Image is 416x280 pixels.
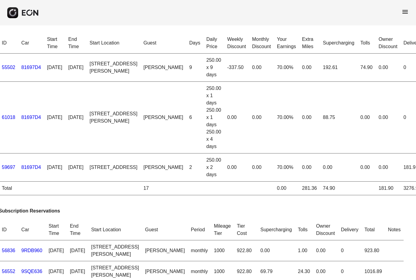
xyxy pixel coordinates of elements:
[21,248,42,253] a: 9RDB960
[249,82,274,153] td: 0.00
[65,82,86,153] td: [DATE]
[320,54,357,82] td: 192.61
[86,54,140,82] td: [STREET_ADDRESS][PERSON_NAME]
[186,82,203,153] td: 6
[375,82,400,153] td: 0.00
[257,240,295,261] td: 0.00
[206,57,221,78] div: 250.00 x 9 days
[140,153,186,182] td: [PERSON_NAME]
[44,54,65,82] td: [DATE]
[2,269,15,274] a: 56552
[188,219,211,240] th: Period
[65,153,86,182] td: [DATE]
[46,219,67,240] th: Start Time
[357,33,375,54] th: Tolls
[338,240,362,261] td: 0
[375,153,400,182] td: 0.00
[18,219,46,240] th: Car
[224,33,249,54] th: Weekly Discount
[299,54,320,82] td: 0.00
[249,153,274,182] td: 0.00
[140,54,186,82] td: [PERSON_NAME]
[361,240,385,261] td: 923.80
[88,240,142,261] td: [STREET_ADDRESS][PERSON_NAME]
[224,54,249,82] td: -337.50
[234,240,257,261] td: 922.80
[299,153,320,182] td: 0.00
[375,54,400,82] td: 0.00
[21,269,42,274] a: 9SQE636
[274,153,299,182] td: 70.00%
[224,153,249,182] td: 0.00
[357,82,375,153] td: 0.00
[295,240,313,261] td: 1.00
[357,153,375,182] td: 0.00
[44,153,65,182] td: [DATE]
[44,82,65,153] td: [DATE]
[2,248,15,253] a: 56836
[188,240,211,261] td: monthly
[234,219,257,240] th: Tier Cost
[18,33,44,54] th: Car
[46,240,67,261] td: [DATE]
[274,54,299,82] td: 70.00%
[401,8,409,15] span: menu
[140,33,186,54] th: Guest
[21,65,41,70] a: 81697D4
[211,240,234,261] td: 1000
[299,33,320,54] th: Extra Miles
[224,82,249,153] td: 0.00
[203,33,224,54] th: Daily Price
[320,182,357,195] td: 74.90
[274,33,299,54] th: Your Earnings
[338,219,362,240] th: Delivery
[86,82,140,153] td: [STREET_ADDRESS][PERSON_NAME]
[375,33,400,54] th: Owner Discount
[186,33,203,54] th: Days
[211,219,234,240] th: Mileage Tier
[186,54,203,82] td: 9
[67,219,88,240] th: End Time
[375,182,400,195] td: 181.90
[206,156,221,178] div: 250.00 x 2 days
[320,33,357,54] th: Supercharging
[249,54,274,82] td: 0.00
[206,128,221,150] div: 250.00 x 4 days
[299,82,320,153] td: 0.00
[313,240,338,261] td: 0.00
[274,182,299,195] td: 0.00
[65,54,86,82] td: [DATE]
[44,33,65,54] th: Start Time
[206,107,221,128] div: 250.00 x 1 days
[21,165,41,170] a: 81697D4
[142,240,188,261] td: [PERSON_NAME]
[299,182,320,195] td: 281.36
[140,82,186,153] td: [PERSON_NAME]
[2,115,15,120] a: 61018
[313,219,338,240] th: Owner Discount
[86,153,140,182] td: [STREET_ADDRESS]
[361,219,385,240] th: Total
[186,153,203,182] td: 2
[257,219,295,240] th: Supercharging
[142,219,188,240] th: Guest
[320,153,357,182] td: 0.00
[140,182,186,195] td: 17
[249,33,274,54] th: Monthly Discount
[274,82,299,153] td: 70.00%
[320,82,357,153] td: 88.75
[385,219,404,240] th: Notes
[65,33,86,54] th: End Time
[67,240,88,261] td: [DATE]
[206,85,221,107] div: 250.00 x 1 days
[295,219,313,240] th: Tolls
[2,65,15,70] a: 55502
[2,165,15,170] a: 59697
[357,54,375,82] td: 74.90
[21,115,41,120] a: 81697D4
[86,33,140,54] th: Start Location
[88,219,142,240] th: Start Location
